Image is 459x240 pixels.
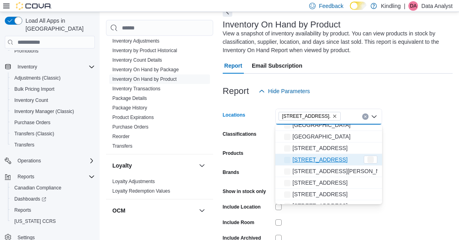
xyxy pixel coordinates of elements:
button: Hide Parameters [255,83,313,99]
a: Loyalty Adjustments [112,179,155,184]
p: Kindling [381,1,401,11]
span: [STREET_ADDRESS]. [282,112,331,120]
span: Package Details [112,95,147,101]
button: Operations [2,155,98,166]
input: Dark Mode [350,2,367,10]
button: [STREET_ADDRESS] [275,154,382,166]
span: Load All Apps in [GEOGRAPHIC_DATA] [22,17,95,33]
span: Adjustments (Classic) [11,73,95,83]
span: [STREET_ADDRESS] [292,144,347,152]
span: Operations [14,156,95,166]
span: Inventory Manager (Classic) [11,107,95,116]
span: [US_STATE] CCRS [14,218,56,224]
span: Inventory Manager (Classic) [14,108,74,115]
span: Dashboards [14,196,46,202]
span: Loyalty Adjustments [112,178,155,185]
button: [STREET_ADDRESS] [275,200,382,212]
h3: Inventory On Hand by Product [223,20,341,29]
a: Inventory On Hand by Package [112,67,179,72]
a: Inventory Count Details [112,57,162,63]
a: Inventory On Hand by Product [112,76,177,82]
span: Purchase Orders [11,118,95,127]
button: Transfers (Classic) [8,128,98,139]
button: OCM [112,207,196,215]
button: [STREET_ADDRESS] [275,142,382,154]
span: [STREET_ADDRESS][PERSON_NAME] [292,167,394,175]
label: Include Room [223,219,254,226]
span: Operations [18,158,41,164]
button: [GEOGRAPHIC_DATA] [275,119,382,131]
button: Inventory Count [8,95,98,106]
a: [US_STATE] CCRS [11,217,59,226]
span: Transfers [14,142,34,148]
span: Washington CCRS [11,217,95,226]
button: Reports [8,205,98,216]
span: Email Subscription [252,58,302,74]
a: Inventory Adjustments [112,38,159,44]
button: OCM [197,206,207,215]
div: View a snapshot of inventory availability by product. You can view products in stock by classific... [223,29,449,55]
span: [STREET_ADDRESS] [292,179,347,187]
span: Purchase Orders [14,119,51,126]
span: Transfers [11,140,95,150]
button: [GEOGRAPHIC_DATA] [275,131,382,142]
label: Brands [223,169,239,176]
span: Inventory by Product Historical [112,47,177,54]
span: Inventory Count [11,96,95,105]
a: Package History [112,105,147,111]
span: [STREET_ADDRESS] [292,156,347,164]
a: Inventory Count [11,96,51,105]
span: [GEOGRAPHIC_DATA] [292,133,351,140]
img: Cova [16,2,52,10]
a: Purchase Orders [112,124,149,130]
button: Next [223,7,232,17]
label: Include Location [223,204,261,210]
button: Reports [2,171,98,182]
div: Loyalty [106,177,213,199]
p: Data Analyst [421,1,453,11]
a: Inventory Manager (Classic) [11,107,77,116]
a: Promotions [11,46,42,56]
a: Transfers (Classic) [11,129,57,139]
span: Reports [11,205,95,215]
label: Products [223,150,243,156]
a: Loyalty Redemption Values [112,188,170,194]
a: Inventory Transactions [112,86,161,92]
span: Reports [14,207,31,213]
button: Loyalty [197,161,207,170]
a: Reorder [112,134,129,139]
span: [STREET_ADDRESS] [292,190,347,198]
span: Inventory Count [14,97,48,103]
span: Feedback [319,2,343,10]
span: Bulk Pricing Import [11,84,95,94]
button: Reports [14,172,37,181]
button: Purchase Orders [8,117,98,128]
button: Operations [14,156,44,166]
button: Bulk Pricing Import [8,84,98,95]
button: Inventory [14,62,40,72]
span: Canadian Compliance [11,183,95,193]
a: Transfers [11,140,37,150]
span: Reorder [112,133,129,140]
button: Transfers [8,139,98,150]
span: Dashboards [11,194,95,204]
span: [GEOGRAPHIC_DATA] [292,121,351,129]
button: Clear input [362,113,369,120]
span: Bulk Pricing Import [14,86,55,92]
a: Adjustments (Classic) [11,73,64,83]
a: Reports [11,205,34,215]
span: Adjustments (Classic) [14,75,61,81]
label: Show in stock only [223,188,266,195]
h3: Report [223,86,249,96]
button: [STREET_ADDRESS] [275,189,382,200]
a: Transfers [112,143,132,149]
span: Hide Parameters [268,87,310,95]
